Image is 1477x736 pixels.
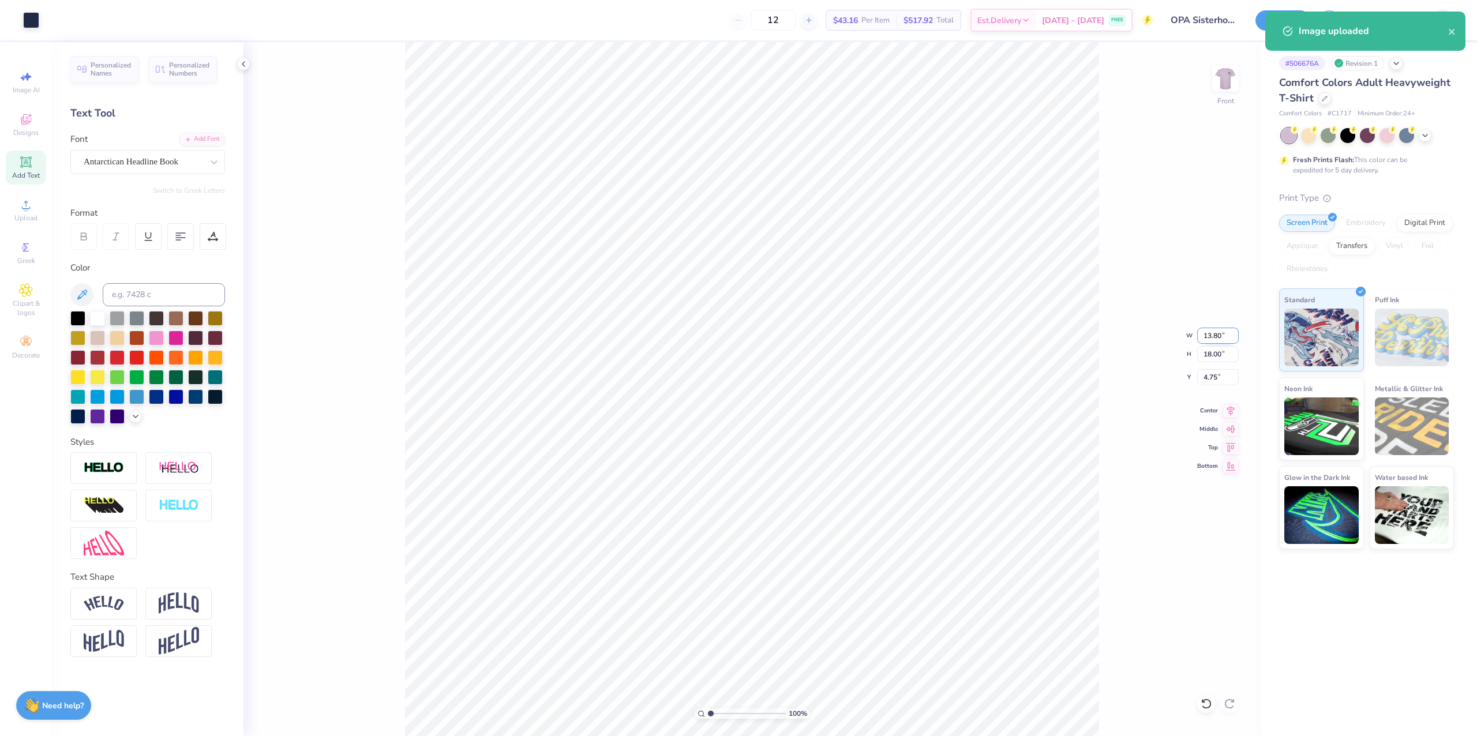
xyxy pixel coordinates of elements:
span: $43.16 [833,14,858,27]
div: Embroidery [1339,215,1393,232]
img: Shadow [159,461,199,475]
div: Format [70,206,226,220]
input: – – [751,10,796,31]
img: Arc [84,596,124,611]
img: Metallic & Glitter Ink [1375,397,1449,455]
img: Rise [159,627,199,655]
span: Glow in the Dark Ink [1284,471,1350,483]
div: Vinyl [1378,238,1411,255]
div: Add Font [179,133,225,146]
strong: Need help? [42,700,84,711]
span: Middle [1197,425,1218,433]
span: Per Item [861,14,890,27]
div: This color can be expedited for 5 day delivery. [1293,155,1435,175]
span: Designs [13,128,39,137]
img: Water based Ink [1375,486,1449,544]
div: Styles [70,435,225,449]
button: Save [1255,10,1310,31]
span: Decorate [12,351,40,360]
img: Puff Ink [1375,309,1449,366]
button: Switch to Greek Letters [153,186,225,195]
span: Est. Delivery [977,14,1021,27]
span: Puff Ink [1375,294,1399,306]
div: Color [70,261,225,275]
span: Comfort Colors Adult Heavyweight T-Shirt [1279,76,1450,105]
div: Screen Print [1279,215,1335,232]
img: 3d Illusion [84,497,124,515]
span: Add Text [12,171,40,180]
span: Comfort Colors [1279,109,1322,119]
div: Front [1217,96,1234,106]
span: Personalized Names [91,61,132,77]
button: close [1448,24,1456,38]
span: $517.92 [904,14,933,27]
input: Untitled Design [1162,9,1247,32]
span: Center [1197,407,1218,415]
input: e.g. 7428 c [103,283,225,306]
div: Text Shape [70,570,225,584]
div: Text Tool [70,106,225,121]
span: Image AI [13,85,40,95]
img: Arch [159,592,199,614]
label: Font [70,133,88,146]
img: Flag [84,630,124,652]
img: Front [1214,67,1237,90]
div: Print Type [1279,191,1454,205]
img: Standard [1284,309,1359,366]
span: Water based Ink [1375,471,1428,483]
span: Upload [14,213,38,223]
span: Neon Ink [1284,382,1313,395]
div: Applique [1279,238,1325,255]
div: Rhinestones [1279,261,1335,278]
strong: Fresh Prints Flash: [1293,155,1354,164]
span: Standard [1284,294,1315,306]
img: Stroke [84,461,124,475]
img: Free Distort [84,531,124,555]
span: Greek [17,256,35,265]
div: Digital Print [1397,215,1453,232]
span: Personalized Numbers [169,61,210,77]
img: Neon Ink [1284,397,1359,455]
span: Bottom [1197,462,1218,470]
span: 100 % [789,708,807,719]
span: Clipart & logos [6,299,46,317]
span: Metallic & Glitter Ink [1375,382,1443,395]
div: Transfers [1329,238,1375,255]
img: Glow in the Dark Ink [1284,486,1359,544]
span: Total [936,14,954,27]
div: Image uploaded [1299,24,1448,38]
div: Foil [1414,238,1441,255]
div: # 506676A [1279,56,1325,70]
span: FREE [1111,16,1123,24]
div: Revision 1 [1331,56,1384,70]
span: Top [1197,444,1218,452]
span: Minimum Order: 24 + [1358,109,1415,119]
img: Negative Space [159,499,199,512]
span: [DATE] - [DATE] [1042,14,1104,27]
span: # C1717 [1328,109,1352,119]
